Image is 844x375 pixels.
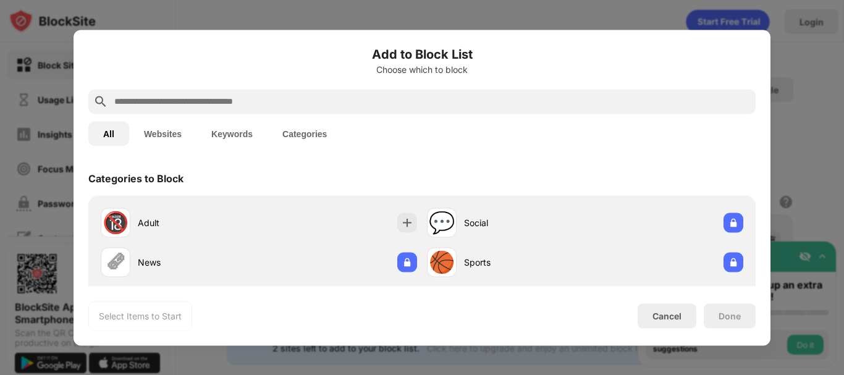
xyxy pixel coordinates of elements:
[103,210,129,235] div: 🔞
[99,310,182,322] div: Select Items to Start
[196,121,268,146] button: Keywords
[105,250,126,275] div: 🗞
[88,64,756,74] div: Choose which to block
[93,94,108,109] img: search.svg
[429,250,455,275] div: 🏀
[138,216,259,229] div: Adult
[88,44,756,63] h6: Add to Block List
[268,121,342,146] button: Categories
[88,121,129,146] button: All
[464,216,585,229] div: Social
[129,121,196,146] button: Websites
[652,311,682,321] div: Cancel
[138,256,259,269] div: News
[429,210,455,235] div: 💬
[88,172,184,184] div: Categories to Block
[719,311,741,321] div: Done
[464,256,585,269] div: Sports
